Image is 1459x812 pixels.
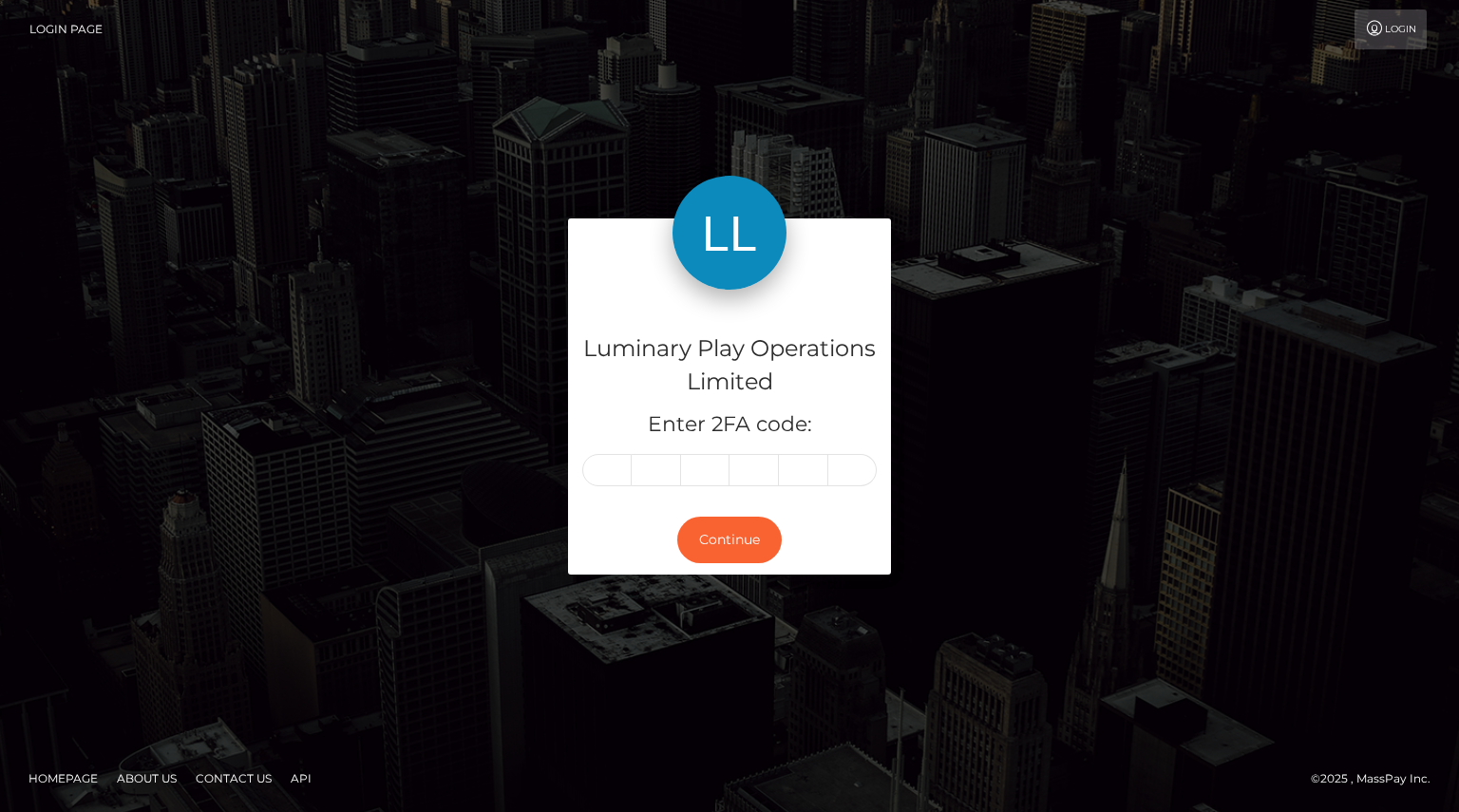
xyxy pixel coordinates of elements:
a: API [283,764,319,793]
button: Continue [677,517,782,563]
div: © 2025 , MassPay Inc. [1311,768,1445,789]
a: Contact Us [188,764,279,793]
a: Homepage [21,764,105,793]
h4: Luminary Play Operations Limited [582,332,877,399]
img: Luminary Play Operations Limited [673,176,786,290]
a: Login [1355,9,1427,49]
h5: Enter 2FA code: [582,410,877,440]
a: About Us [109,764,184,793]
a: Login Page [29,9,103,49]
